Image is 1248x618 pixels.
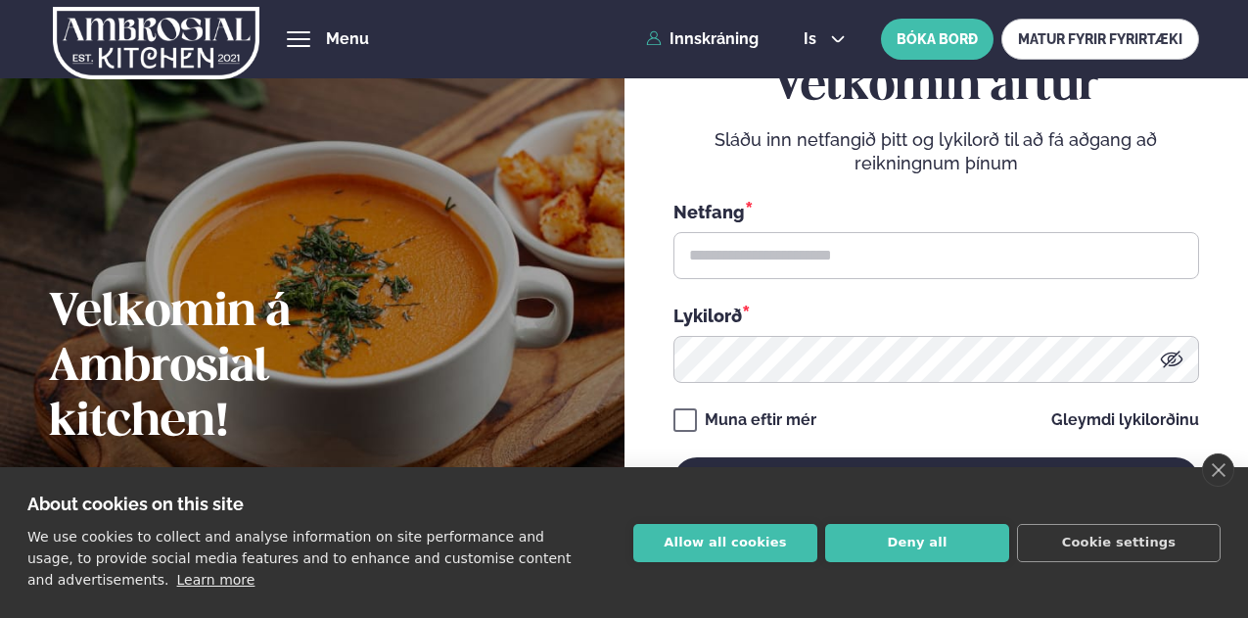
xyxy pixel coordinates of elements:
[673,128,1199,175] p: Sláðu inn netfangið þitt og lykilorð til að fá aðgang að reikningnum þínum
[49,286,455,451] h2: Velkomin á Ambrosial kitchen!
[1202,453,1234,487] a: close
[788,31,861,47] button: is
[1017,524,1221,562] button: Cookie settings
[287,27,310,51] button: hamburger
[673,199,1199,224] div: Netfang
[673,303,1199,328] div: Lykilorð
[673,457,1199,504] button: Innskráning/Skrá inn
[1051,412,1199,428] a: Gleymdi lykilorðinu
[825,524,1009,562] button: Deny all
[633,524,817,562] button: Allow all cookies
[881,19,994,60] button: BÓKA BORÐ
[27,529,571,588] p: We use cookies to collect and analyse information on site performance and usage, to provide socia...
[53,3,259,83] img: logo
[646,30,759,48] a: Innskráning
[177,572,255,588] a: Learn more
[27,494,244,514] strong: About cookies on this site
[1001,19,1199,60] a: MATUR FYRIR FYRIRTÆKI
[673,60,1199,115] h2: Velkomin aftur
[804,31,822,47] span: is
